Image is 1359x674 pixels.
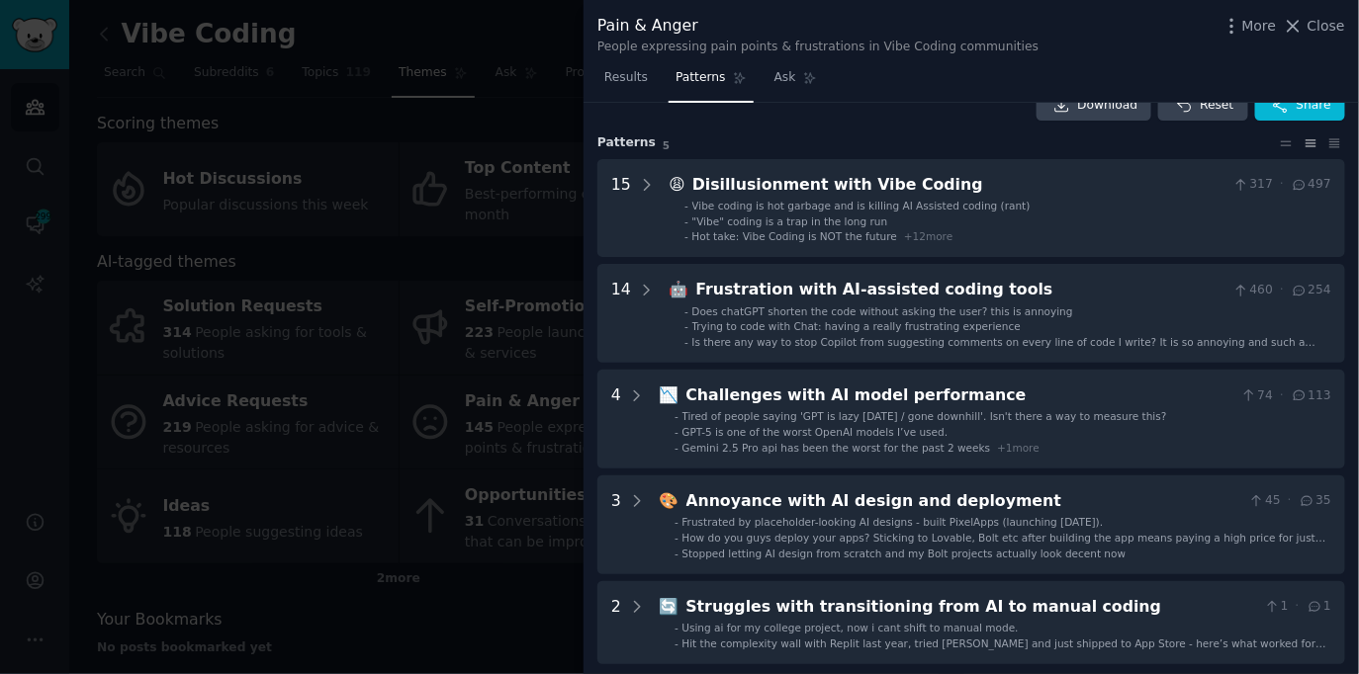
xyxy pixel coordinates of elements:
[1297,97,1331,115] span: Share
[1248,492,1281,510] span: 45
[611,489,621,560] div: 3
[692,215,888,227] span: "Vibe" coding is a trap in the long run
[1280,176,1284,194] span: ·
[692,200,1031,211] span: Vibe coding is hot garbage and is killing AI Assisted coding (rant)
[997,442,1040,454] span: + 1 more
[1296,598,1300,616] span: ·
[1280,387,1284,405] span: ·
[660,491,679,510] span: 🎨
[1288,492,1292,510] span: ·
[686,595,1257,620] div: Struggles with transitioning from AI to manual coding
[1158,90,1247,122] button: Reset
[682,548,1127,559] span: Stopped letting AI design from scratch and my Bolt projects actually look decent now
[669,62,753,103] a: Patterns
[774,69,796,87] span: Ask
[692,320,1021,332] span: Trying to code with Chat: having a really frustrating experience
[1200,97,1233,115] span: Reset
[684,319,688,333] div: -
[684,304,688,318] div: -
[1240,387,1273,405] span: 74
[1283,16,1345,37] button: Close
[597,62,655,103] a: Results
[904,230,952,242] span: + 12 more
[1308,16,1345,37] span: Close
[696,278,1226,302] div: Frustration with AI-assisted coding tools
[684,335,688,349] div: -
[692,305,1073,317] span: Does chatGPT shorten the code without asking the user? this is annoying
[676,69,725,87] span: Patterns
[682,426,949,438] span: GPT-5 is one of the worst OpenAI models I’ve used.
[768,62,824,103] a: Ask
[660,385,679,404] span: 📉
[1037,90,1152,122] a: Download
[597,39,1039,56] div: People expressing pain points & frustrations in Vibe Coding communities
[1291,282,1331,299] span: 254
[1232,282,1273,299] span: 460
[1307,598,1331,616] span: 1
[1264,598,1289,616] span: 1
[682,532,1326,557] span: How do you guys deploy your apps? Sticking to Lovable, Bolt etc after building the app means payi...
[597,134,656,152] span: Pattern s
[1299,492,1331,510] span: 35
[675,547,679,560] div: -
[604,69,648,87] span: Results
[1232,176,1273,194] span: 317
[1078,97,1138,115] span: Download
[686,489,1241,514] div: Annoyance with AI design and deployment
[675,515,679,529] div: -
[663,139,670,151] span: 5
[597,14,1039,39] div: Pain & Anger
[1291,387,1331,405] span: 113
[611,173,631,244] div: 15
[692,336,1316,362] span: Is there any way to stop Copilot from suggesting comments on every line of code I write? It is so...
[1222,16,1277,37] button: More
[675,425,679,439] div: -
[1242,16,1277,37] span: More
[1291,176,1331,194] span: 497
[675,621,679,634] div: -
[611,595,621,650] div: 2
[1280,282,1284,299] span: ·
[611,383,621,455] div: 4
[682,622,1019,633] span: Using ai for my college project, now i cant shift to manual mode.
[686,383,1234,408] div: Challenges with AI model performance
[611,278,631,349] div: 14
[675,636,679,650] div: -
[682,410,1167,422] span: Tired of people saying 'GPT is lazy [DATE] / gone downhill'. Isn't there a way to measure this?
[684,199,688,212] div: -
[682,442,991,454] span: Gemini 2.5 Pro api has been the worst for the past 2 weeks
[684,214,688,228] div: -
[670,280,689,298] span: 🤖
[692,173,1225,198] div: Disillusionment with Vibe Coding
[675,441,679,455] div: -
[660,597,679,616] span: 🔄
[682,516,1104,528] span: Frustrated by placeholder-looking AI designs - built PixelApps (launching [DATE]).
[675,409,679,423] div: -
[1255,90,1345,122] button: Share
[675,531,679,545] div: -
[670,175,685,194] span: 😩
[684,229,688,243] div: -
[682,637,1326,663] span: Hit the complexity wall with Replit last year, tried [PERSON_NAME] and just shipped to App Store ...
[692,230,898,242] span: Hot take: Vibe Coding is NOT the future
